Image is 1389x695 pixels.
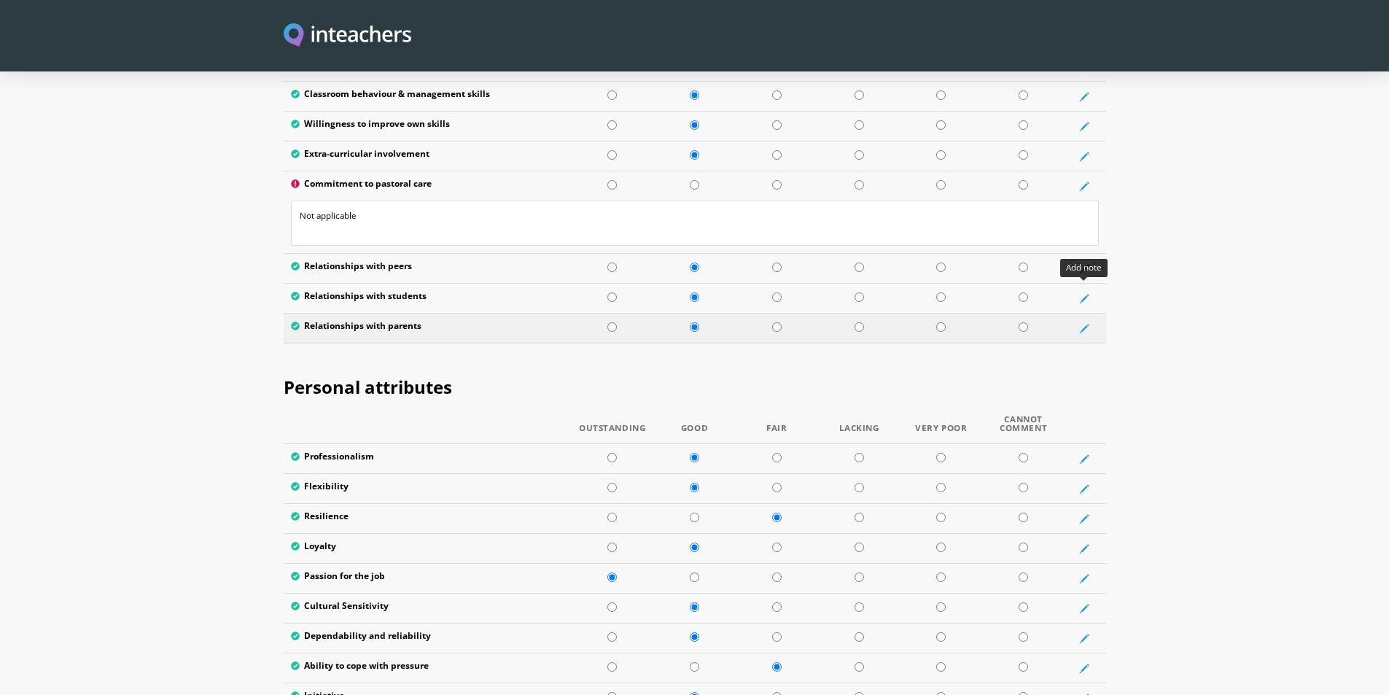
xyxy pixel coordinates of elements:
[291,119,564,133] label: Willingness to improve own skills
[736,415,818,444] th: Fair
[900,415,982,444] th: Very Poor
[982,415,1065,444] th: Cannot Comment
[291,291,564,306] label: Relationships with students
[291,571,564,586] label: Passion for the job
[291,149,564,163] label: Extra-curricular involvement
[291,89,564,104] label: Classroom behaviour & management skills
[818,415,900,444] th: Lacking
[291,661,564,675] label: Ability to cope with pressure
[291,451,564,466] label: Professionalism
[571,415,653,444] th: Outstanding
[291,261,564,276] label: Relationships with peers
[291,511,564,526] label: Resilience
[291,481,564,496] label: Flexibility
[291,321,564,335] label: Relationships with parents
[291,541,564,556] label: Loyalty
[291,631,564,645] label: Dependability and reliability
[1060,259,1108,278] div: Add note
[284,23,412,49] img: Inteachers
[291,601,564,616] label: Cultural Sensitivity
[653,415,736,444] th: Good
[284,23,412,49] a: Visit this site's homepage
[291,179,564,193] label: Commitment to pastoral care
[284,375,452,399] span: Personal attributes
